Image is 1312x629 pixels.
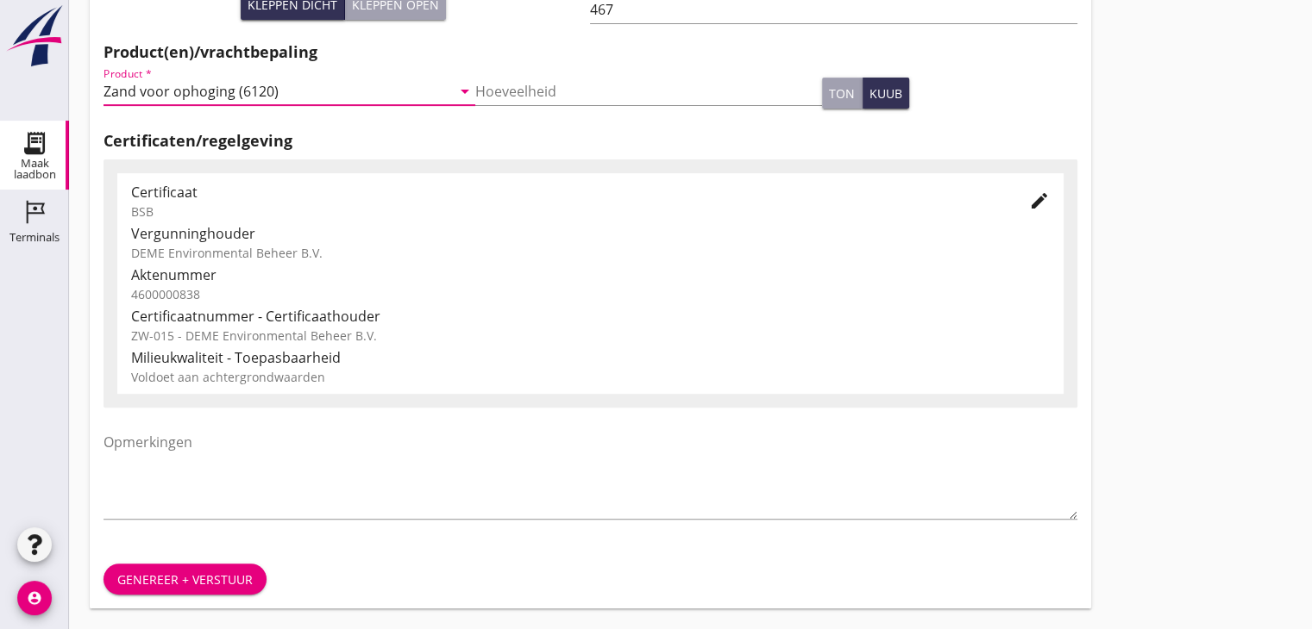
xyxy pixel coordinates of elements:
[863,78,909,109] button: kuub
[131,223,1050,244] div: Vergunninghouder
[117,570,253,589] div: Genereer + verstuur
[9,232,60,243] div: Terminals
[104,564,267,595] button: Genereer + verstuur
[131,368,1050,386] div: Voldoet aan achtergrondwaarden
[829,84,855,103] div: ton
[131,244,1050,262] div: DEME Environmental Beheer B.V.
[17,581,52,615] i: account_circle
[131,306,1050,327] div: Certificaatnummer - Certificaathouder
[1029,190,1050,211] i: edit
[131,182,1001,202] div: Certificaat
[131,327,1050,345] div: ZW-015 - DEME Environmental Beheer B.V.
[104,428,1077,519] textarea: Opmerkingen
[104,129,1077,153] h2: Certificaten/regelgeving
[131,347,1050,368] div: Milieukwaliteit - Toepasbaarheid
[131,202,1001,221] div: BSB
[822,78,863,109] button: ton
[131,285,1050,303] div: 4600000838
[131,265,1050,285] div: Aktenummer
[475,78,823,105] input: Hoeveelheid
[455,81,475,102] i: arrow_drop_down
[869,84,902,103] div: kuub
[104,78,451,105] input: Product *
[3,4,66,68] img: logo-small.a267ee39.svg
[104,40,1077,64] h2: Product(en)/vrachtbepaling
